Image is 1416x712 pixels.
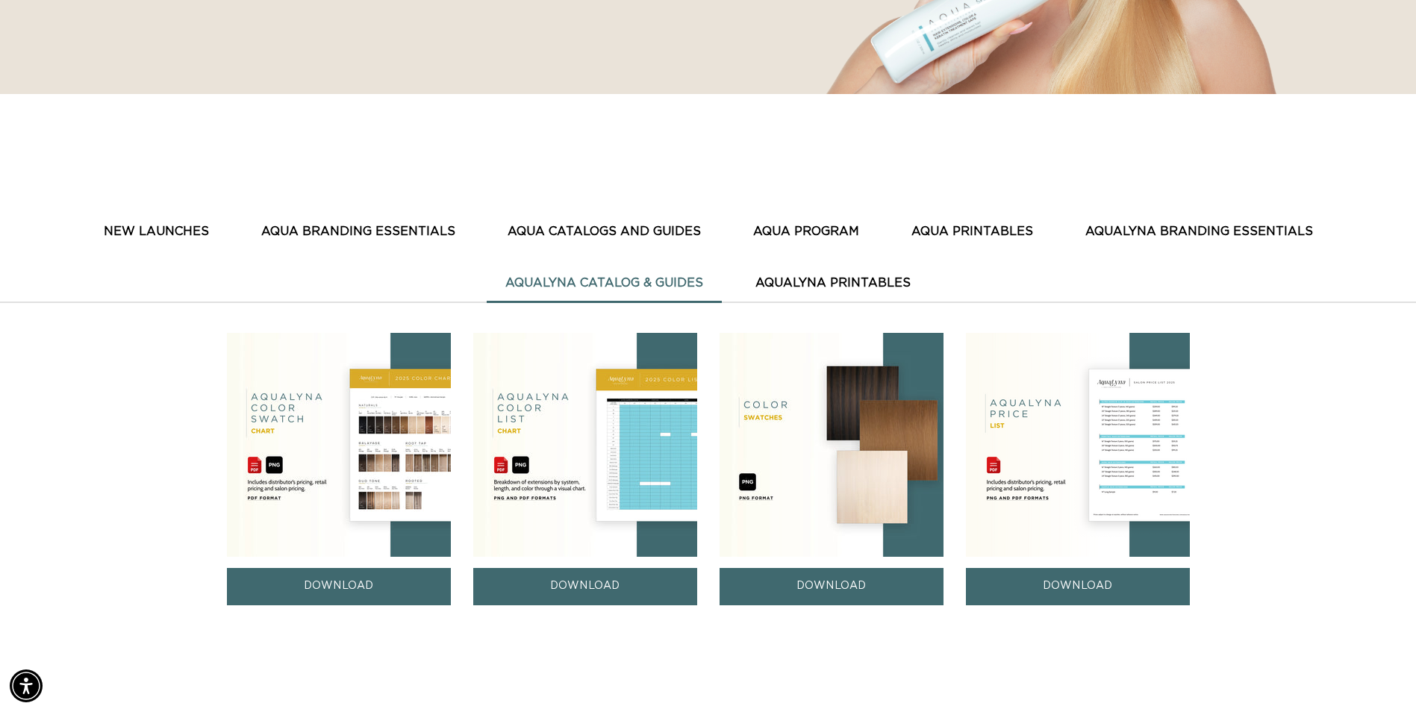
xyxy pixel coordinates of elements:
button: AquaLyna Printables [737,265,929,302]
button: AQUA BRANDING ESSENTIALS [243,213,474,250]
button: AquaLyna Branding Essentials [1067,213,1332,250]
iframe: Chat Widget [1341,640,1416,712]
a: DOWNLOAD [966,568,1190,605]
button: AquaLyna Catalog & Guides [487,265,722,302]
button: AQUA CATALOGS AND GUIDES [489,213,720,250]
button: New Launches [85,213,228,250]
a: DOWNLOAD [473,568,697,605]
button: AQUA PROGRAM [734,213,878,250]
div: Accessibility Menu [10,669,43,702]
a: DOWNLOAD [227,568,451,605]
button: AQUA PRINTABLES [893,213,1052,250]
a: DOWNLOAD [720,568,944,605]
